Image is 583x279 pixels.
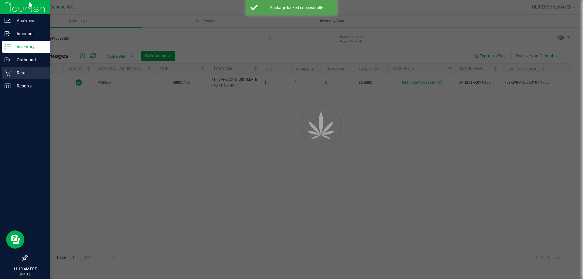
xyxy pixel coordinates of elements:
p: 11:10 AM EDT [3,266,47,272]
p: Retail [11,69,47,77]
p: Inbound [11,30,47,37]
inline-svg: Analytics [5,18,11,24]
inline-svg: Inventory [5,44,11,50]
p: Inventory [11,43,47,50]
inline-svg: Inbound [5,31,11,37]
p: Reports [11,82,47,90]
p: Outbound [11,56,47,63]
inline-svg: Outbound [5,57,11,63]
p: [DATE] [3,272,47,276]
iframe: Resource center [6,230,24,249]
inline-svg: Retail [5,70,11,76]
inline-svg: Reports [5,83,11,89]
p: Analytics [11,17,47,24]
div: Package locked successfully. [261,5,332,11]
